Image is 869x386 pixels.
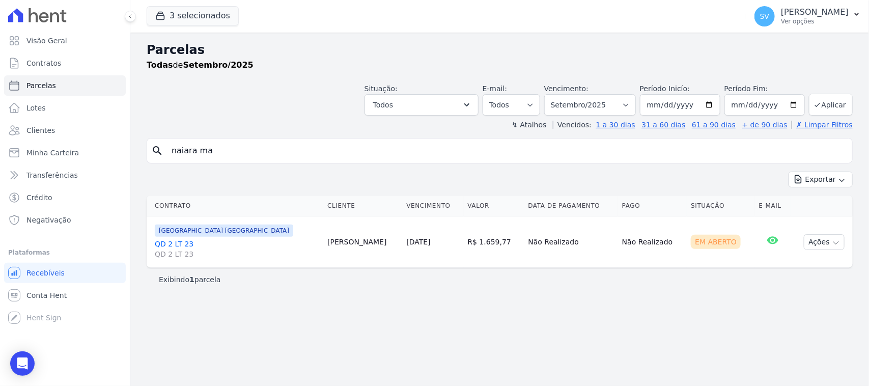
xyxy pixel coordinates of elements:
a: Lotes [4,98,126,118]
input: Buscar por nome do lote ou do cliente [165,141,848,161]
a: 1 a 30 dias [596,121,635,129]
th: E-mail [755,196,791,216]
p: Exibindo parcela [159,274,221,285]
button: SV [PERSON_NAME] Ver opções [746,2,869,31]
button: Aplicar [809,94,853,116]
label: Vencidos: [553,121,592,129]
span: Transferências [26,170,78,180]
th: Situação [687,196,754,216]
span: Negativação [26,215,71,225]
button: Exportar [789,172,853,187]
a: Recebíveis [4,263,126,283]
td: Não Realizado [618,216,687,268]
a: 61 a 90 dias [692,121,736,129]
span: Minha Carteira [26,148,79,158]
label: ↯ Atalhos [512,121,546,129]
span: Contratos [26,58,61,68]
span: Lotes [26,103,46,113]
th: Vencimento [402,196,463,216]
b: 1 [189,275,194,284]
th: Data de Pagamento [524,196,618,216]
td: R$ 1.659,77 [464,216,524,268]
p: de [147,59,254,71]
div: Open Intercom Messenger [10,351,35,376]
button: Todos [365,94,479,116]
h2: Parcelas [147,41,853,59]
a: QD 2 LT 23QD 2 LT 23 [155,239,319,259]
a: Clientes [4,120,126,141]
a: Contratos [4,53,126,73]
span: Recebíveis [26,268,65,278]
th: Valor [464,196,524,216]
span: Crédito [26,192,52,203]
a: [DATE] [406,238,430,246]
i: search [151,145,163,157]
button: 3 selecionados [147,6,239,25]
label: Período Fim: [724,84,805,94]
a: Transferências [4,165,126,185]
label: Período Inicío: [640,85,690,93]
td: [PERSON_NAME] [323,216,402,268]
div: Em Aberto [691,235,741,249]
span: Todos [373,99,393,111]
a: Negativação [4,210,126,230]
span: Clientes [26,125,55,135]
strong: Todas [147,60,173,70]
th: Contrato [147,196,323,216]
span: Parcelas [26,80,56,91]
td: Não Realizado [524,216,618,268]
a: Visão Geral [4,31,126,51]
a: ✗ Limpar Filtros [792,121,853,129]
p: Ver opções [781,17,849,25]
strong: Setembro/2025 [183,60,254,70]
label: E-mail: [483,85,508,93]
label: Situação: [365,85,398,93]
a: Parcelas [4,75,126,96]
a: Minha Carteira [4,143,126,163]
div: Plataformas [8,246,122,259]
span: QD 2 LT 23 [155,249,319,259]
p: [PERSON_NAME] [781,7,849,17]
a: 31 a 60 dias [641,121,685,129]
a: Crédito [4,187,126,208]
label: Vencimento: [544,85,588,93]
span: Visão Geral [26,36,67,46]
th: Pago [618,196,687,216]
a: + de 90 dias [742,121,788,129]
span: SV [760,13,769,20]
span: Conta Hent [26,290,67,300]
span: [GEOGRAPHIC_DATA] [GEOGRAPHIC_DATA] [155,225,293,237]
a: Conta Hent [4,285,126,306]
button: Ações [804,234,845,250]
th: Cliente [323,196,402,216]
